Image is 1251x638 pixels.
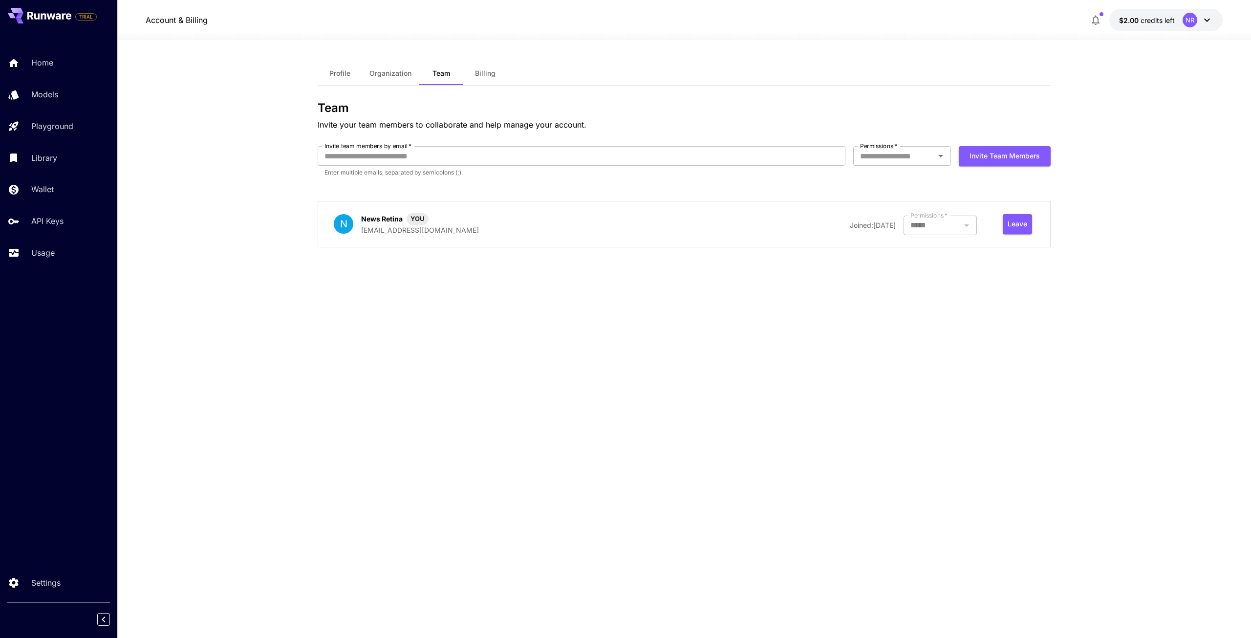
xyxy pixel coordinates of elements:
[318,101,1051,115] h3: Team
[75,11,97,22] span: Add your payment card to enable full platform functionality.
[31,215,64,227] p: API Keys
[910,211,948,220] label: Permissions
[1141,16,1175,24] span: credits left
[361,225,479,235] p: [EMAIL_ADDRESS][DOMAIN_NAME]
[959,146,1051,166] button: Invite team members
[1109,9,1223,31] button: $2.00NR
[76,13,96,21] span: TRIAL
[318,119,1051,131] p: Invite your team members to collaborate and help manage your account.
[1119,16,1141,24] span: $2.00
[31,247,55,259] p: Usage
[324,142,411,150] label: Invite team members by email
[860,142,897,150] label: Permissions
[475,69,496,78] span: Billing
[1183,13,1197,27] div: NR
[31,577,61,589] p: Settings
[1003,214,1032,234] button: Leave
[146,14,208,26] nav: breadcrumb
[934,149,948,163] button: Open
[31,152,57,164] p: Library
[369,69,411,78] span: Organization
[334,214,353,234] div: N
[432,69,450,78] span: Team
[850,221,896,229] span: Joined: [DATE]
[31,183,54,195] p: Wallet
[407,214,429,224] span: YOU
[105,611,117,628] div: Collapse sidebar
[31,88,58,100] p: Models
[324,168,839,177] p: Enter multiple emails, separated by semicolons (;).
[329,69,350,78] span: Profile
[31,57,53,68] p: Home
[1119,15,1175,25] div: $2.00
[31,120,73,132] p: Playground
[146,14,208,26] a: Account & Billing
[361,214,403,224] p: News Retina
[97,613,110,626] button: Collapse sidebar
